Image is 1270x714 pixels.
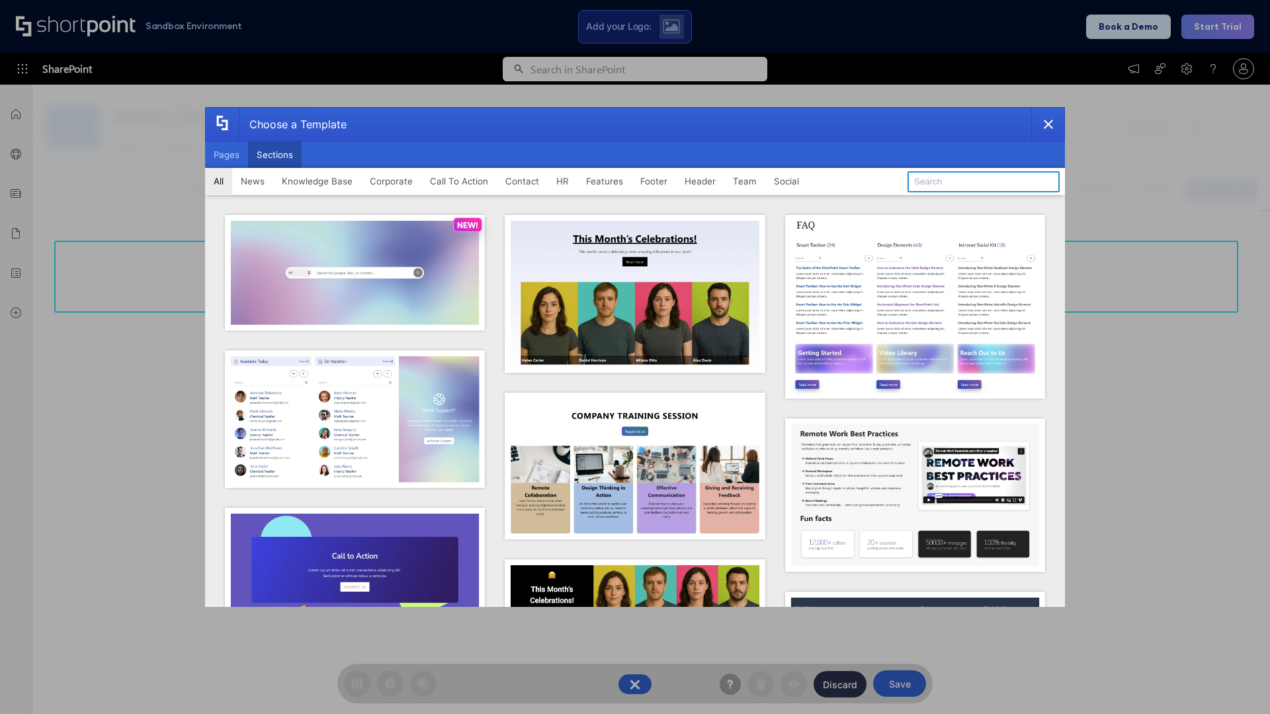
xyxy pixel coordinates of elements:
[205,168,232,194] button: All
[1204,651,1270,714] iframe: Chat Widget
[908,171,1060,192] input: Search
[248,141,302,168] button: Sections
[577,168,632,194] button: Features
[676,168,724,194] button: Header
[239,108,347,141] div: Choose a Template
[724,168,765,194] button: Team
[273,168,361,194] button: Knowledge Base
[497,168,548,194] button: Contact
[421,168,497,194] button: Call To Action
[632,168,676,194] button: Footer
[548,168,577,194] button: HR
[457,220,478,230] p: NEW!
[765,168,808,194] button: Social
[232,168,273,194] button: News
[205,107,1065,607] div: template selector
[205,141,248,168] button: Pages
[361,168,421,194] button: Corporate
